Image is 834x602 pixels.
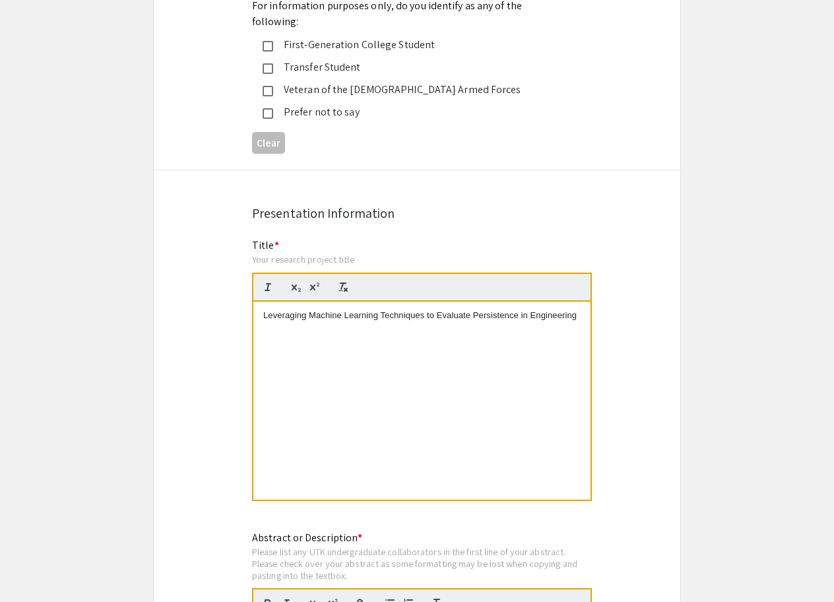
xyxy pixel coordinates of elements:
div: Prefer not to say [273,104,550,120]
div: Your research project title [252,253,592,265]
p: Leveraging Machine Learning Techniques to Evaluate Persistence in Engineering [263,310,581,321]
div: Please list any UTK undergraduate collaborators in the first line of your abstract. Please check ... [252,546,592,581]
div: Veteran of the [DEMOGRAPHIC_DATA] Armed Forces [273,82,550,98]
div: First-Generation College Student [273,37,550,53]
button: Clear [252,132,285,154]
iframe: Chat [10,543,56,592]
mat-label: Abstract or Description [252,531,362,545]
div: Transfer Student [273,59,550,75]
div: Presentation Information [252,203,582,223]
mat-label: Title [252,238,279,252]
